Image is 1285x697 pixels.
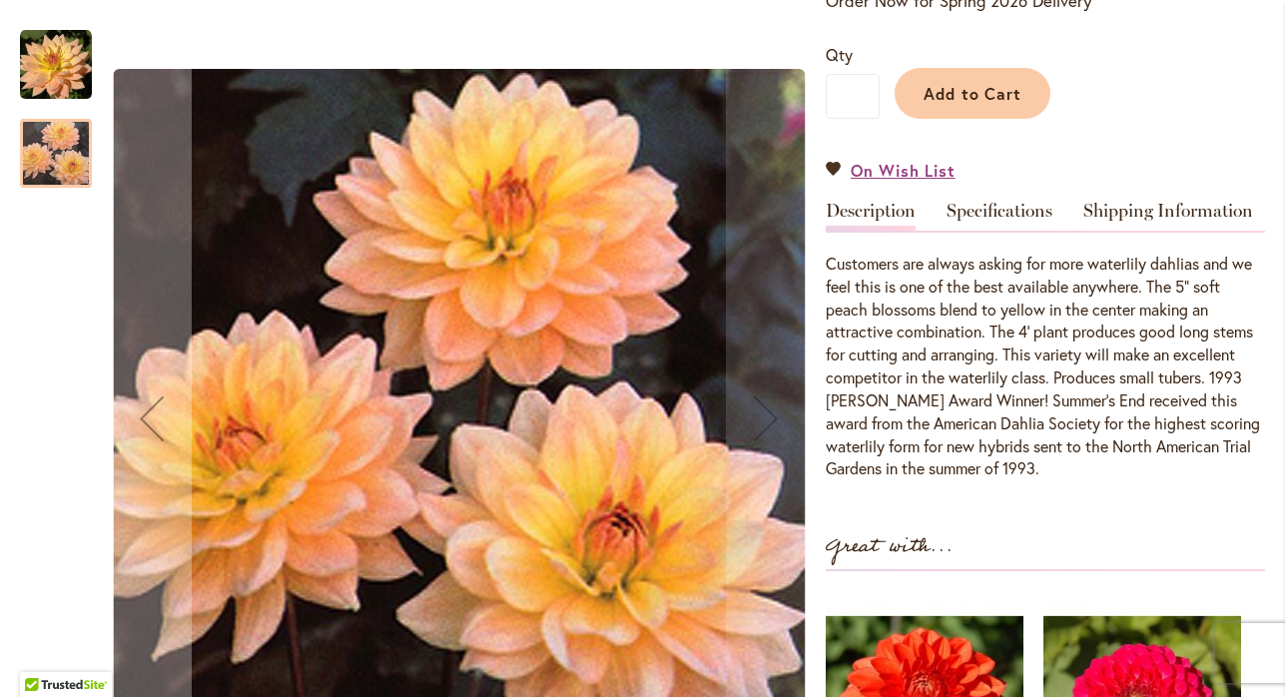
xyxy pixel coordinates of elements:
[15,626,71,682] iframe: Launch Accessibility Center
[826,44,853,65] span: Qty
[826,159,956,182] a: On Wish List
[1083,202,1253,231] a: Shipping Information
[20,29,92,101] img: SUMMER'S END
[826,202,916,231] a: Description
[826,253,1265,480] div: Customers are always asking for more waterlily dahlias and we feel this is one of the best availa...
[895,68,1050,119] button: Add to Cart
[947,202,1052,231] a: Specifications
[826,202,1265,480] div: Detailed Product Info
[924,83,1022,104] span: Add to Cart
[826,530,954,563] strong: Great with...
[851,159,956,182] span: On Wish List
[20,99,92,188] div: SUMMER'S END
[20,10,112,99] div: SUMMER'S END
